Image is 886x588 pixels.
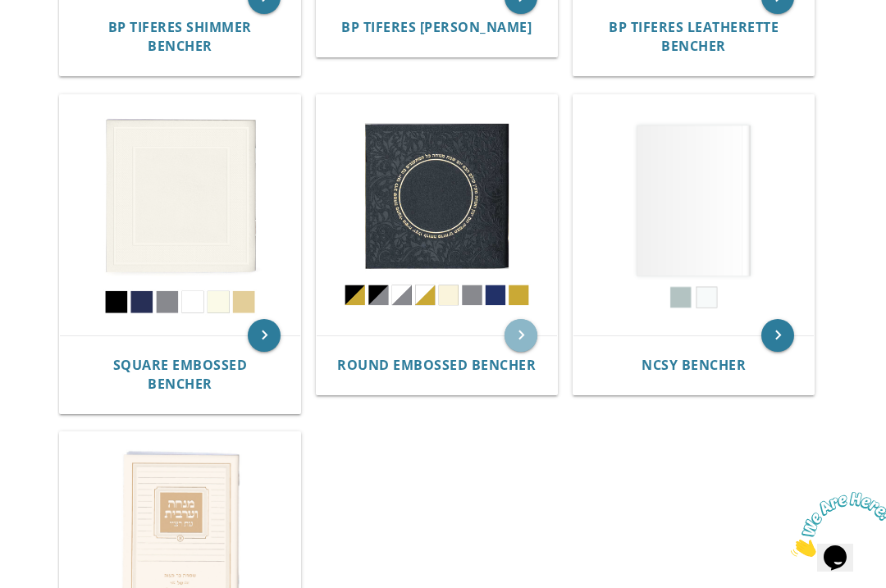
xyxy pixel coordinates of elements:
a: keyboard_arrow_right [761,319,794,352]
img: Square Embossed Bencher [60,95,300,335]
a: NCSY Bencher [642,358,746,373]
a: BP Tiferes Leatherette Bencher [609,20,779,54]
a: Square Embossed Bencher [113,358,248,392]
iframe: chat widget [784,485,886,563]
img: Round Embossed Bencher [317,95,557,335]
a: BP Tiferes [PERSON_NAME] [341,20,532,35]
span: NCSY Bencher [642,356,746,374]
span: BP Tiferes [PERSON_NAME] [341,18,532,36]
span: Square Embossed Bencher [113,356,248,393]
span: BP Tiferes Leatherette Bencher [609,18,779,55]
a: keyboard_arrow_right [248,319,281,352]
img: NCSY Bencher [573,95,814,335]
span: Round Embossed Bencher [337,356,536,374]
img: Chat attention grabber [7,7,108,71]
span: BP Tiferes Shimmer Bencher [108,18,252,55]
a: Round Embossed Bencher [337,358,536,373]
a: keyboard_arrow_right [505,319,537,352]
a: BP Tiferes Shimmer Bencher [108,20,252,54]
